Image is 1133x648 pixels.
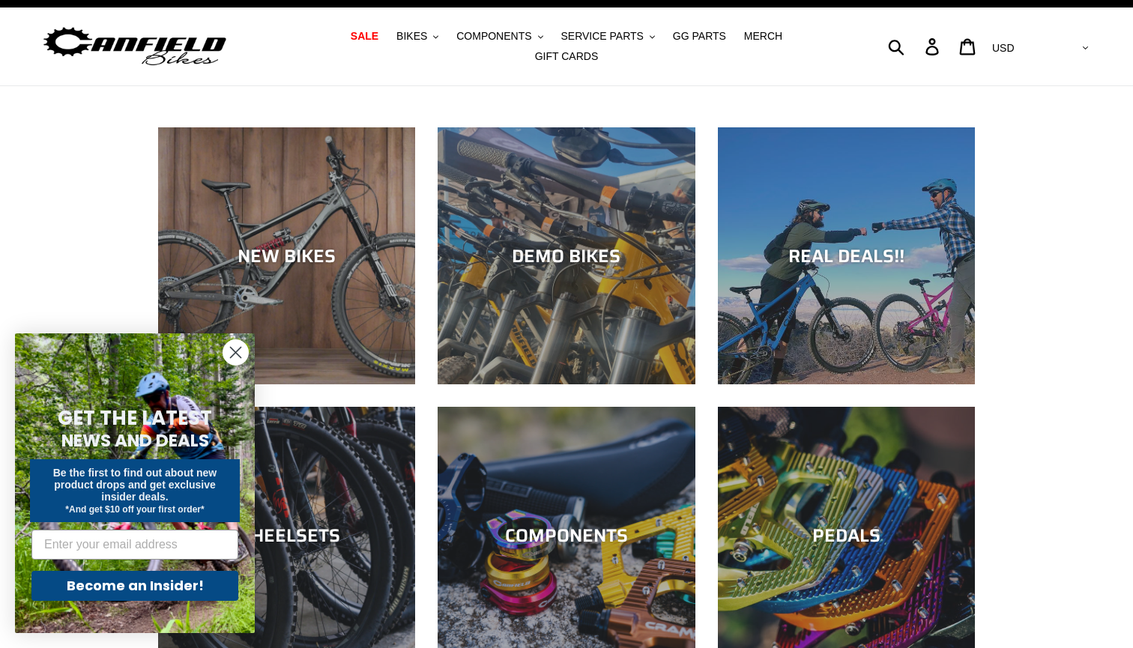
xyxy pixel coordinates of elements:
img: Canfield Bikes [41,23,229,70]
span: NEWS AND DEALS [61,429,209,452]
div: PEDALS [718,525,975,547]
input: Enter your email address [31,530,238,560]
span: GIFT CARDS [535,50,599,63]
span: COMPONENTS [456,30,531,43]
div: WHEELSETS [158,525,415,547]
span: MERCH [744,30,782,43]
span: BIKES [396,30,427,43]
a: GIFT CARDS [528,46,606,67]
a: DEMO BIKES [438,127,695,384]
div: DEMO BIKES [438,245,695,267]
button: BIKES [389,26,446,46]
span: SERVICE PARTS [561,30,643,43]
div: REAL DEALS!! [718,245,975,267]
a: REAL DEALS!! [718,127,975,384]
a: MERCH [737,26,790,46]
span: Be the first to find out about new product drops and get exclusive insider deals. [53,467,217,503]
span: GG PARTS [673,30,726,43]
span: SALE [351,30,378,43]
button: Become an Insider! [31,571,238,601]
a: NEW BIKES [158,127,415,384]
button: COMPONENTS [449,26,550,46]
div: NEW BIKES [158,245,415,267]
a: SALE [343,26,386,46]
span: GET THE LATEST [58,405,212,432]
a: GG PARTS [665,26,734,46]
button: SERVICE PARTS [553,26,662,46]
span: *And get $10 off your first order* [65,504,204,515]
button: Close dialog [223,339,249,366]
div: COMPONENTS [438,525,695,547]
input: Search [896,30,934,63]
